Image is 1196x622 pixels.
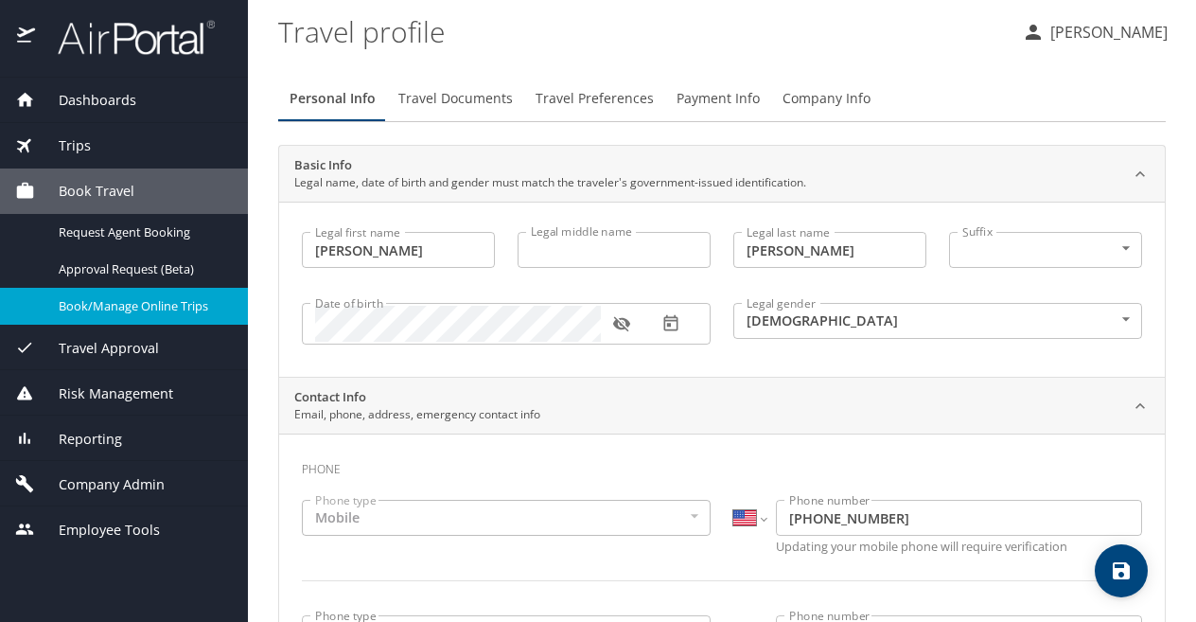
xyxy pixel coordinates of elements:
[35,383,173,404] span: Risk Management
[294,406,540,423] p: Email, phone, address, emergency contact info
[302,500,711,536] div: Mobile
[35,181,134,202] span: Book Travel
[783,87,871,111] span: Company Info
[294,156,806,175] h2: Basic Info
[294,174,806,191] p: Legal name, date of birth and gender must match the traveler's government-issued identification.
[949,232,1142,268] div: ​
[279,378,1165,435] div: Contact InfoEmail, phone, address, emergency contact info
[290,87,376,111] span: Personal Info
[536,87,654,111] span: Travel Preferences
[733,303,1142,339] div: [DEMOGRAPHIC_DATA]
[302,449,1142,481] h3: Phone
[17,19,37,56] img: icon-airportal.png
[35,520,160,541] span: Employee Tools
[59,297,225,315] span: Book/Manage Online Trips
[294,388,540,407] h2: Contact Info
[677,87,760,111] span: Payment Info
[35,474,165,495] span: Company Admin
[278,76,1166,121] div: Profile
[35,429,122,450] span: Reporting
[59,260,225,278] span: Approval Request (Beta)
[37,19,215,56] img: airportal-logo.png
[278,2,1007,61] h1: Travel profile
[59,223,225,241] span: Request Agent Booking
[776,541,1142,553] p: Updating your mobile phone will require verification
[1045,21,1168,44] p: [PERSON_NAME]
[398,87,513,111] span: Travel Documents
[279,202,1165,377] div: Basic InfoLegal name, date of birth and gender must match the traveler's government-issued identi...
[279,146,1165,203] div: Basic InfoLegal name, date of birth and gender must match the traveler's government-issued identi...
[35,90,136,111] span: Dashboards
[35,338,159,359] span: Travel Approval
[1014,15,1175,49] button: [PERSON_NAME]
[35,135,91,156] span: Trips
[1095,544,1148,597] button: save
